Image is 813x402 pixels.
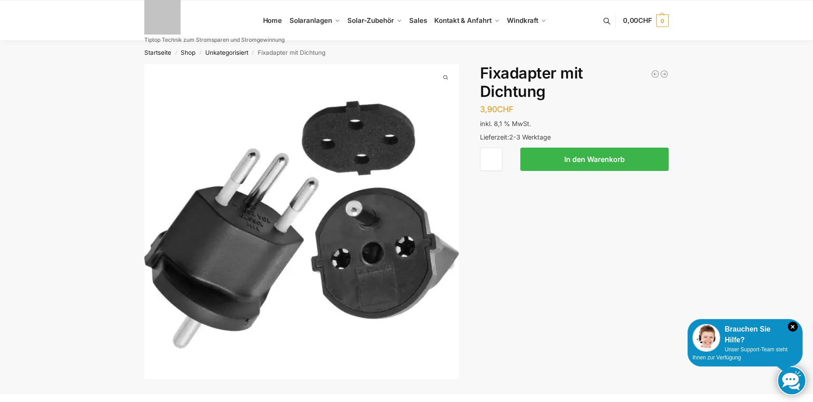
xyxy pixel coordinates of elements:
a: Startseite [144,49,171,56]
img: Customer service [692,324,720,352]
a: Kontakt & Anfahrt [431,0,503,41]
img: Steckdosenadapter-mit Dichtung [144,64,459,379]
a: Windkraft [503,0,550,41]
span: Solar-Zubehör [347,16,394,25]
span: inkl. 8,1 % MwSt. [480,120,531,127]
bdi: 3,90 [480,105,514,114]
span: Unser Support-Team steht Ihnen zur Verfügung [692,346,787,361]
a: Steckdosenadapter mit DichtungSteckdosenadapter mit Dichtung [144,64,459,379]
input: Produktmenge [480,148,502,171]
span: Kontakt & Anfahrt [434,16,491,25]
span: Sales [409,16,427,25]
span: Lieferzeit: [480,133,551,141]
div: Brauchen Sie Hilfe? [692,324,798,345]
span: CHF [497,105,514,114]
a: 100W Schwarz Flexible Solarpanel PV Monokrystallin für Wohnmobil, Balkonkraftwerk, Boot [660,70,669,79]
a: Solar-Zubehör [344,0,406,41]
a: 0,00CHF 0 [623,7,669,34]
a: Sales [406,0,431,41]
button: In den Warenkorb [520,148,669,171]
i: Schließen [788,322,798,332]
span: 0,00 [623,16,652,25]
nav: Breadcrumb [129,41,685,64]
span: / [195,49,205,57]
a: Solaranlagen [285,0,343,41]
span: 0 [656,14,669,27]
a: NEP 800 Micro Wechselrichter 800W/600W drosselbar Balkon Solar Anlage W-LAN [651,70,660,79]
span: CHF [638,16,652,25]
span: Solaranlagen [290,16,332,25]
a: Unkategorisiert [205,49,248,56]
span: / [171,49,181,57]
a: Shop [181,49,195,56]
span: / [248,49,258,57]
h1: Fixadapter mit Dichtung [480,64,669,101]
p: Tiptop Technik zum Stromsparen und Stromgewinnung [144,37,285,43]
span: Windkraft [507,16,538,25]
span: 2-3 Werktage [509,133,551,141]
